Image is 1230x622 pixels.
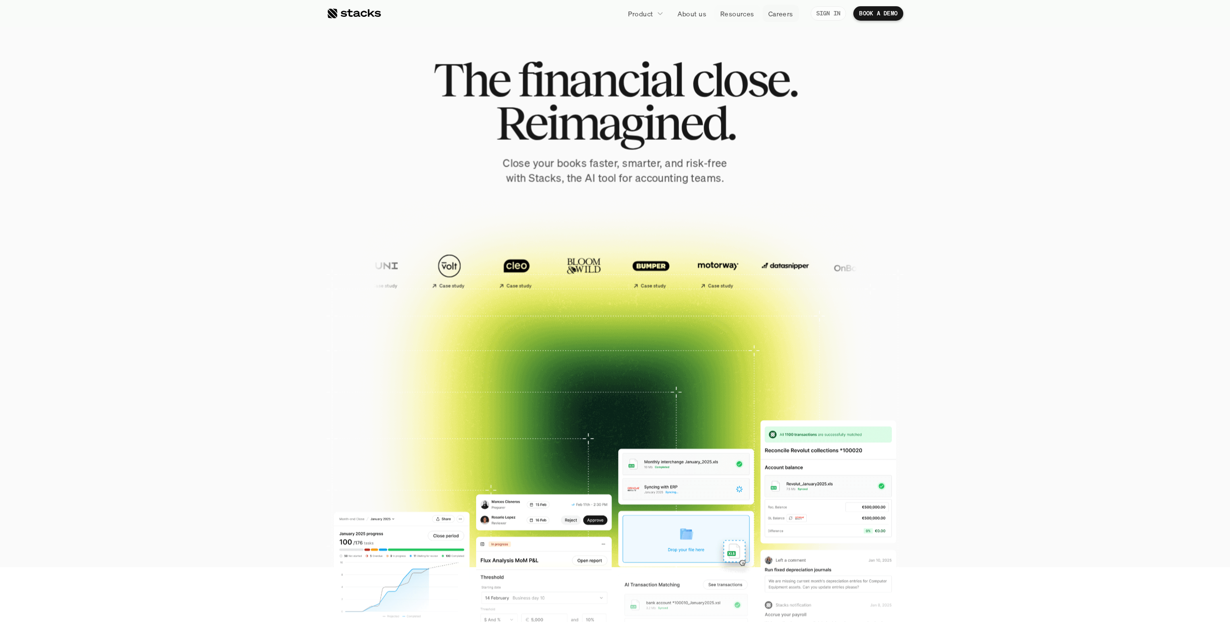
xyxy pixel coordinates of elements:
[678,283,703,288] h2: Case study
[859,10,898,17] p: BOOK A DEMO
[811,6,847,21] a: SIGN IN
[433,58,510,101] span: The
[624,208,699,222] p: EXPLORE PRODUCT
[321,249,383,293] a: Case study
[657,249,719,293] a: Case study
[720,9,754,19] p: Resources
[672,5,712,22] a: About us
[495,101,735,144] span: Reimagined.
[691,58,797,101] span: close.
[768,9,793,19] p: Careers
[388,249,451,293] a: Case study
[409,283,434,288] h2: Case study
[611,283,636,288] h2: Case study
[590,249,652,293] a: Case study
[476,283,502,288] h2: Case study
[714,5,760,22] a: Resources
[531,208,586,222] p: BOOK A DEMO
[455,249,517,293] a: Case study
[853,6,903,21] a: BOOK A DEMO
[113,223,156,229] a: Privacy Policy
[607,203,715,227] a: EXPLORE PRODUCT
[816,10,841,17] p: SIGN IN
[677,9,706,19] p: About us
[628,9,653,19] p: Product
[517,58,683,101] span: financial
[515,203,603,227] a: BOOK A DEMO
[495,156,735,186] p: Close your books faster, smarter, and risk-free with Stacks, the AI tool for accounting teams.
[342,283,368,288] h2: Case study
[763,5,799,22] a: Careers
